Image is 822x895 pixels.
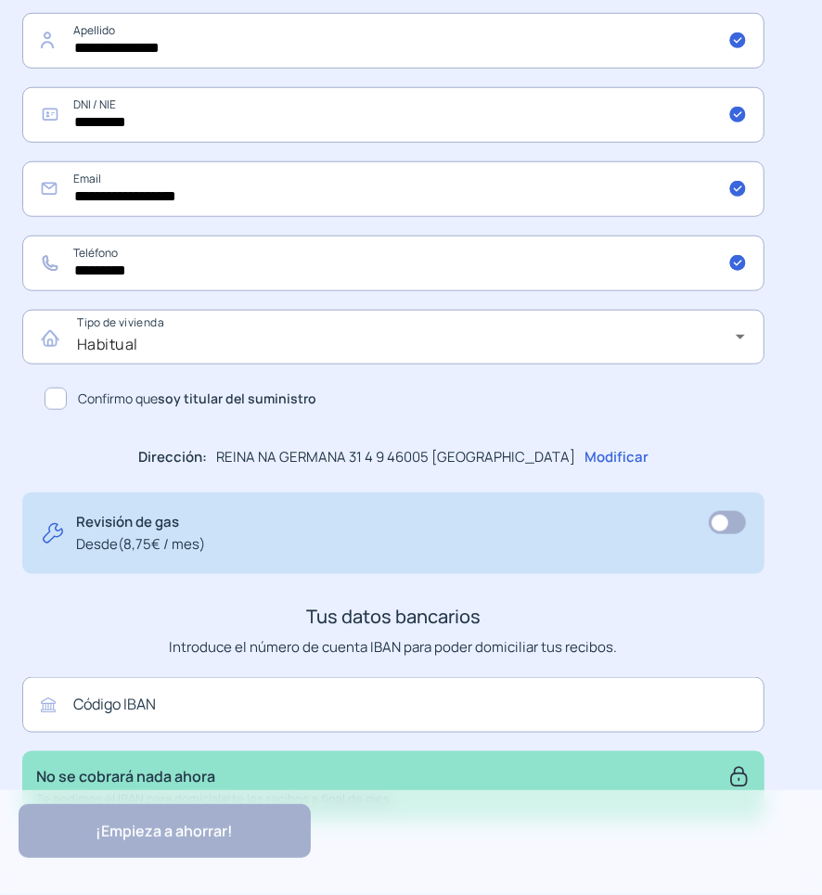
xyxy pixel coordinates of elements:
p: Dirección: [138,446,207,468]
p: Revisión de gas [76,511,205,556]
p: REINA NA GERMANA 31 4 9 46005 [GEOGRAPHIC_DATA] [216,446,575,468]
span: Habitual [77,334,138,354]
b: soy titular del suministro [158,390,316,407]
p: Introduce el número de cuenta IBAN para poder domiciliar tus recibos. [22,636,764,658]
h3: Tus datos bancarios [22,602,764,632]
p: No se cobrará nada ahora [36,765,390,789]
img: secure.svg [727,765,751,788]
span: Desde (8,75€ / mes) [76,533,205,556]
mat-label: Tipo de vivienda [77,315,164,331]
span: Confirmo que [78,389,316,409]
p: Modificar [584,446,649,468]
p: Te pedimos el IBAN para domicialarte los recibos a final de mes [36,789,390,809]
img: tool.svg [41,511,65,556]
